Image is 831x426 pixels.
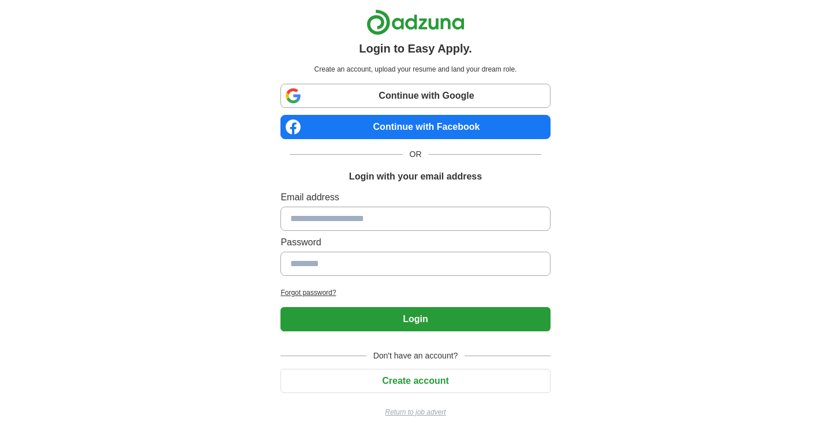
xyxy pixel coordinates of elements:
[280,84,550,108] a: Continue with Google
[280,307,550,331] button: Login
[349,170,482,184] h1: Login with your email address
[283,64,548,74] p: Create an account, upload your resume and land your dream role.
[280,190,550,204] label: Email address
[280,407,550,417] a: Return to job advert
[366,9,465,35] img: Adzuna logo
[403,148,429,160] span: OR
[280,369,550,393] button: Create account
[280,115,550,139] a: Continue with Facebook
[280,236,550,249] label: Password
[280,376,550,386] a: Create account
[366,350,465,362] span: Don't have an account?
[280,287,550,298] a: Forgot password?
[359,40,472,57] h1: Login to Easy Apply.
